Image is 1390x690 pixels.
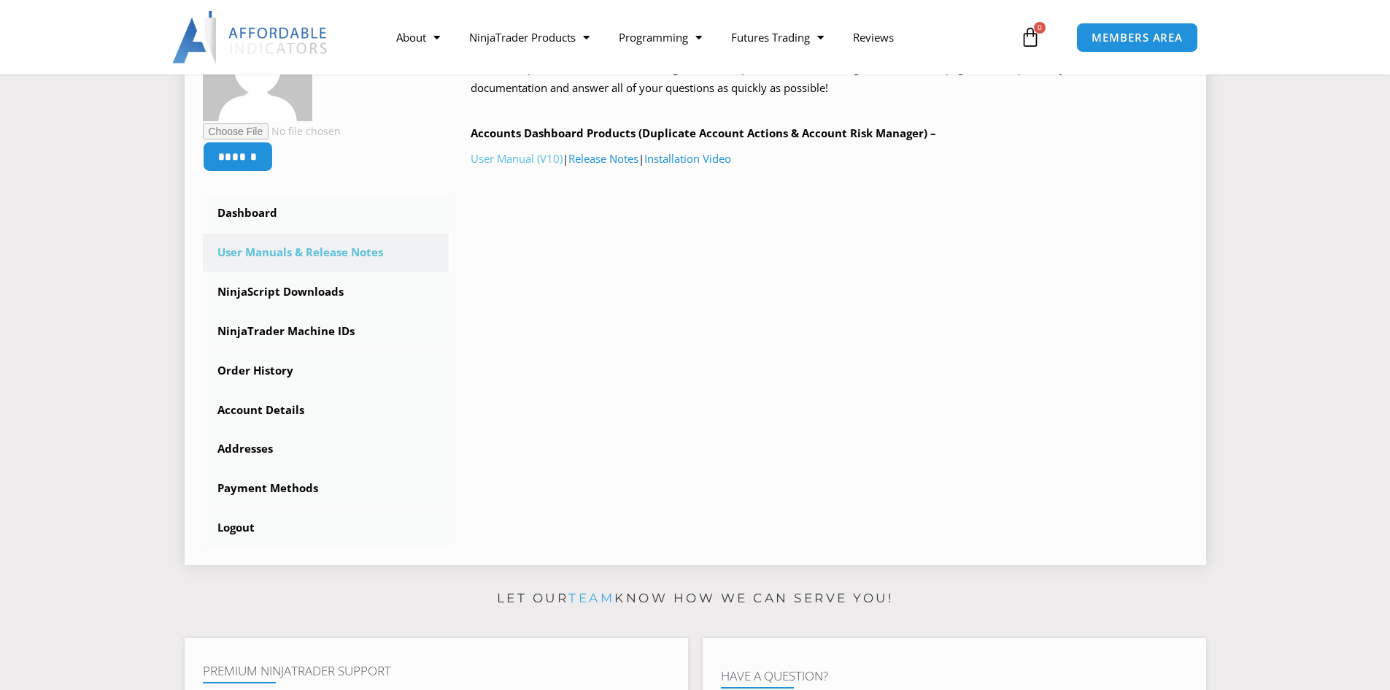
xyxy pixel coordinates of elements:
[644,151,731,166] a: Installation Video
[471,126,936,140] b: Accounts Dashboard Products (Duplicate Account Actions & Account Risk Manager) –
[455,20,604,54] a: NinjaTrader Products
[203,509,449,547] a: Logout
[1092,32,1183,43] span: MEMBERS AREA
[471,151,563,166] a: User Manual (V10)
[717,20,838,54] a: Futures Trading
[172,11,329,64] img: LogoAI | Affordable Indicators – NinjaTrader
[185,587,1206,610] p: Let our know how we can serve you!
[203,273,449,311] a: NinjaScript Downloads
[203,469,449,507] a: Payment Methods
[203,194,449,232] a: Dashboard
[604,20,717,54] a: Programming
[203,234,449,272] a: User Manuals & Release Notes
[568,151,638,166] a: Release Notes
[568,591,614,605] a: team
[721,669,1188,683] h4: Have A Question?
[203,430,449,468] a: Addresses
[998,16,1062,58] a: 0
[382,20,1016,54] nav: Menu
[1034,22,1046,34] span: 0
[1340,640,1375,675] iframe: Intercom live chat
[203,664,670,678] h4: Premium NinjaTrader Support
[203,391,449,429] a: Account Details
[203,352,449,390] a: Order History
[619,61,645,75] a: team
[382,20,455,54] a: About
[838,20,908,54] a: Reviews
[1076,23,1198,53] a: MEMBERS AREA
[471,149,1188,169] p: | |
[203,313,449,350] a: NinjaTrader Machine IDs
[203,194,449,547] nav: Account pages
